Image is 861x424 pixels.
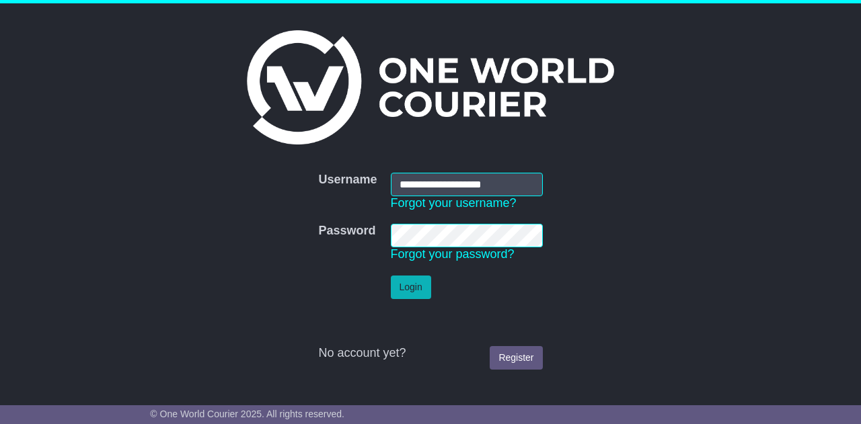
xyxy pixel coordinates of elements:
[391,196,517,210] a: Forgot your username?
[318,224,375,239] label: Password
[150,409,344,419] span: © One World Courier 2025. All rights reserved.
[490,346,542,370] a: Register
[391,275,431,299] button: Login
[318,173,377,187] label: Username
[391,247,515,261] a: Forgot your password?
[318,346,542,361] div: No account yet?
[247,30,614,144] img: One World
